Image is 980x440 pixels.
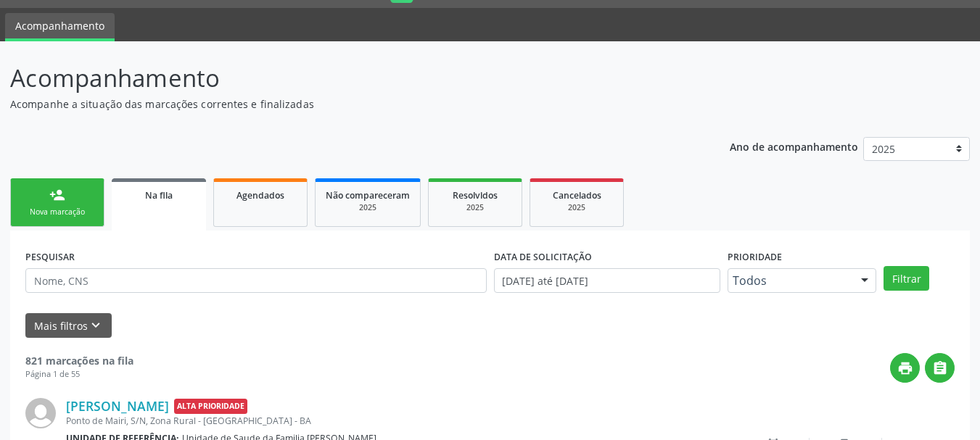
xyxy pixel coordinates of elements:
[49,187,65,203] div: person_add
[897,360,913,376] i: print
[25,268,487,293] input: Nome, CNS
[236,189,284,202] span: Agendados
[326,202,410,213] div: 2025
[932,360,948,376] i: 
[540,202,613,213] div: 2025
[66,398,169,414] a: [PERSON_NAME]
[145,189,173,202] span: Na fila
[10,60,682,96] p: Acompanhamento
[25,313,112,339] button: Mais filtroskeyboard_arrow_down
[25,246,75,268] label: PESQUISAR
[10,96,682,112] p: Acompanhe a situação das marcações correntes e finalizadas
[733,273,847,288] span: Todos
[88,317,104,333] i: keyboard_arrow_down
[553,189,601,202] span: Cancelados
[494,246,592,268] label: DATA DE SOLICITAÇÃO
[25,354,133,368] strong: 821 marcações na fila
[439,202,511,213] div: 2025
[890,353,920,383] button: print
[925,353,955,383] button: 
[326,189,410,202] span: Não compareceram
[25,368,133,381] div: Página 1 de 55
[5,13,115,41] a: Acompanhamento
[728,246,782,268] label: Prioridade
[884,266,929,291] button: Filtrar
[21,207,94,217] div: Nova marcação
[494,268,721,293] input: Selecione um intervalo
[66,415,737,427] div: Ponto de Mairi, S/N, Zona Rural - [GEOGRAPHIC_DATA] - BA
[730,137,858,155] p: Ano de acompanhamento
[174,399,247,414] span: Alta Prioridade
[453,189,498,202] span: Resolvidos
